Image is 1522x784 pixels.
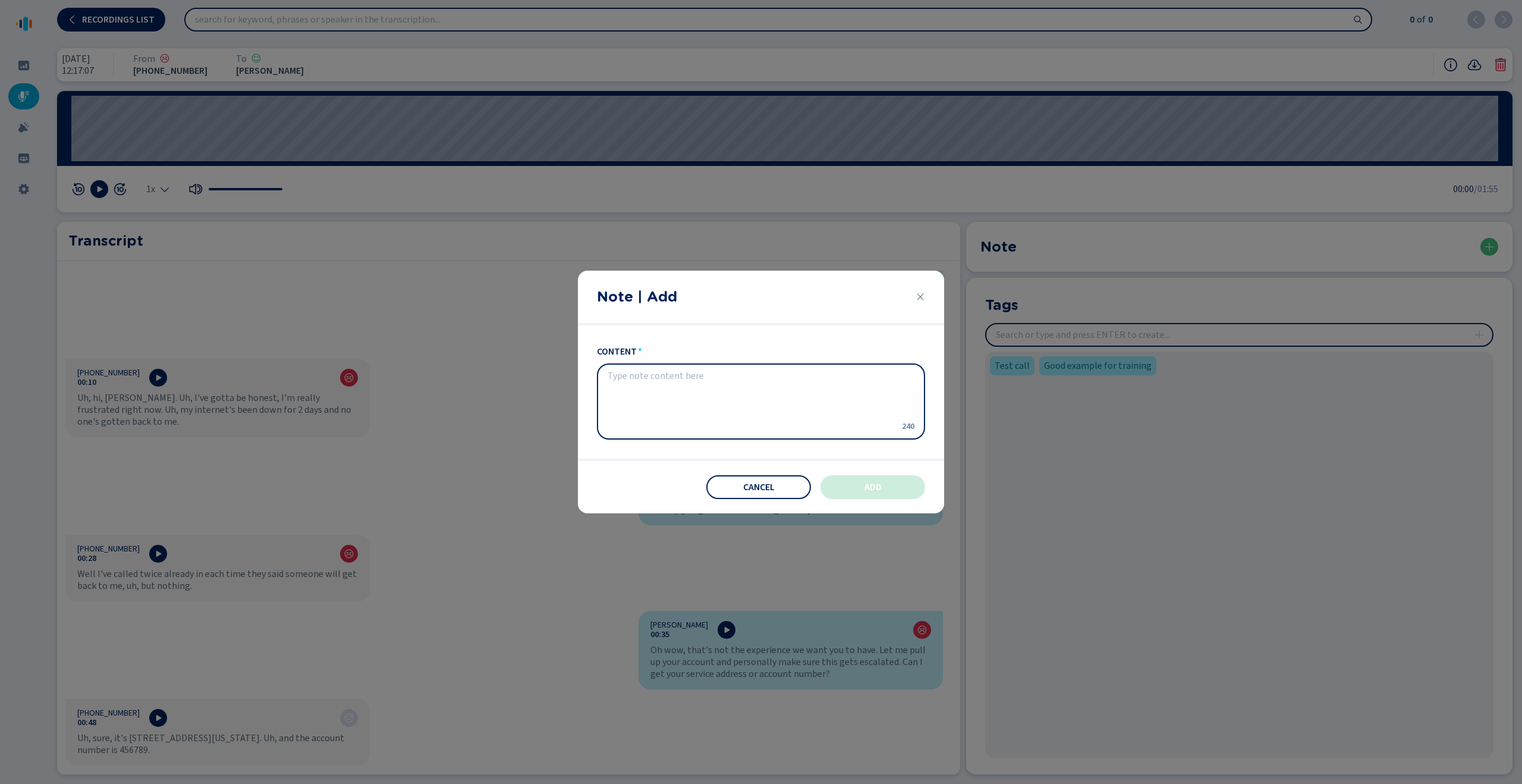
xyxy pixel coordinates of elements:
[900,421,914,432] span: 240
[597,344,637,359] span: content
[706,475,811,499] button: Cancel
[916,292,925,302] button: Close
[864,482,882,492] span: Add
[820,475,925,499] button: Add
[608,371,895,432] textarea: content
[916,292,925,302] svg: close
[743,482,775,492] span: Cancel
[597,286,677,308] h2: Note | Add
